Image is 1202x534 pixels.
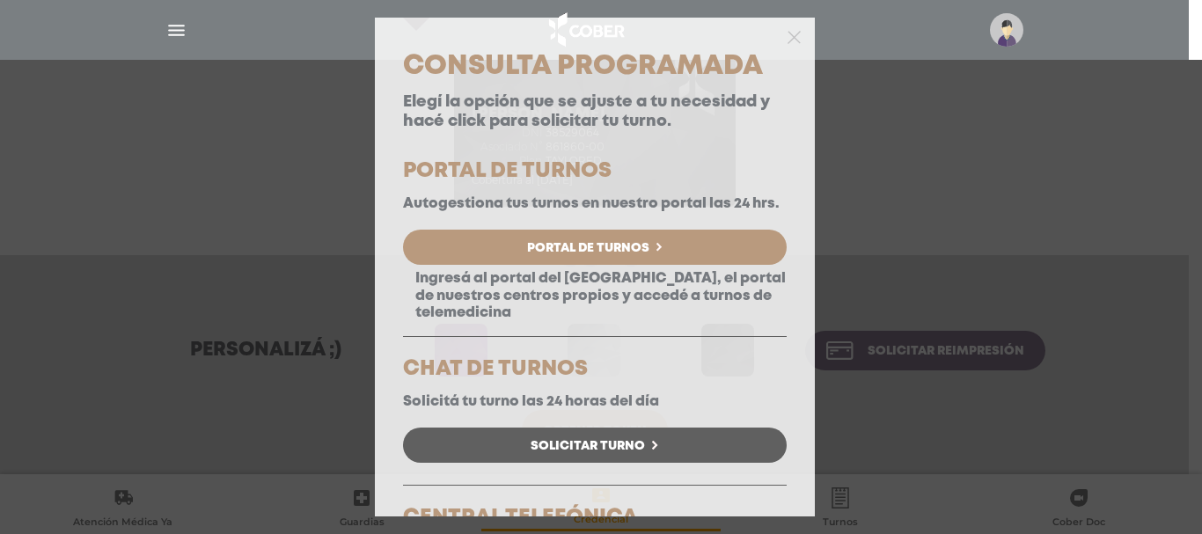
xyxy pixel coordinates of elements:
[403,230,787,265] a: Portal de Turnos
[531,440,645,452] span: Solicitar Turno
[403,93,787,131] p: Elegí la opción que se ajuste a tu necesidad y hacé click para solicitar tu turno.
[403,428,787,463] a: Solicitar Turno
[403,270,787,321] p: Ingresá al portal del [GEOGRAPHIC_DATA], el portal de nuestros centros propios y accedé a turnos ...
[403,359,787,380] h5: CHAT DE TURNOS
[403,161,787,182] h5: PORTAL DE TURNOS
[403,393,787,410] p: Solicitá tu turno las 24 horas del día
[403,195,787,212] p: Autogestiona tus turnos en nuestro portal las 24 hrs.
[403,55,763,78] span: Consulta Programada
[527,242,649,254] span: Portal de Turnos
